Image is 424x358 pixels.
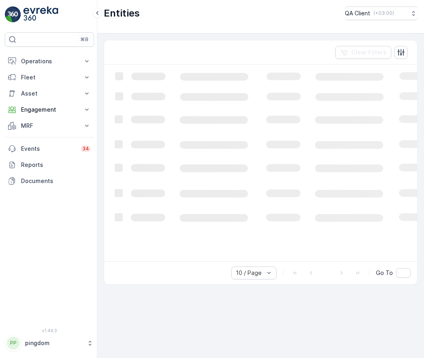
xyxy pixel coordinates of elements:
p: QA Client [345,9,370,17]
button: Fleet [5,69,94,85]
p: Engagement [21,106,78,114]
p: Events [21,145,76,153]
a: Documents [5,173,94,189]
p: 34 [82,146,89,152]
button: Clear Filters [335,46,391,59]
button: QA Client(+03:00) [345,6,418,20]
p: ( +03:00 ) [374,10,394,17]
p: pingdom [25,339,83,347]
p: Documents [21,177,91,185]
p: ⌘B [80,36,88,43]
button: PPpingdom [5,335,94,352]
p: Reports [21,161,91,169]
p: Fleet [21,73,78,81]
button: MRF [5,118,94,134]
p: Clear Filters [351,48,386,56]
a: Reports [5,157,94,173]
p: Asset [21,89,78,98]
span: v 1.49.3 [5,328,94,333]
p: Entities [104,7,140,20]
a: Events34 [5,141,94,157]
button: Operations [5,53,94,69]
button: Engagement [5,102,94,118]
p: MRF [21,122,78,130]
img: logo_light-DOdMpM7g.png [23,6,58,23]
img: logo [5,6,21,23]
span: Go To [376,269,393,277]
button: Asset [5,85,94,102]
div: PP [7,337,20,350]
p: Operations [21,57,78,65]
